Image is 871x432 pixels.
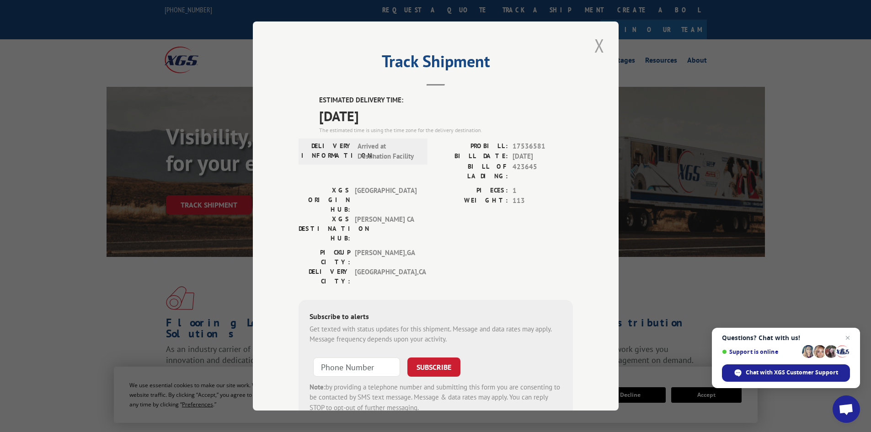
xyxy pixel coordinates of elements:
[319,106,573,126] span: [DATE]
[355,214,417,243] span: [PERSON_NAME] CA
[513,151,573,162] span: [DATE]
[436,162,508,181] label: BILL OF LADING:
[722,334,850,341] span: Questions? Chat with us!
[319,126,573,134] div: The estimated time is using the time zone for the delivery destination.
[299,214,350,243] label: XGS DESTINATION HUB:
[299,267,350,286] label: DELIVERY CITY:
[355,248,417,267] span: [PERSON_NAME] , GA
[722,364,850,382] span: Chat with XGS Customer Support
[310,324,562,345] div: Get texted with status updates for this shipment. Message and data rates may apply. Message frequ...
[833,395,860,423] a: Open chat
[722,348,799,355] span: Support is online
[436,151,508,162] label: BILL DATE:
[746,368,838,377] span: Chat with XGS Customer Support
[310,383,326,391] strong: Note:
[436,196,508,206] label: WEIGHT:
[299,186,350,214] label: XGS ORIGIN HUB:
[299,55,573,72] h2: Track Shipment
[407,357,460,377] button: SUBSCRIBE
[310,382,562,413] div: by providing a telephone number and submitting this form you are consenting to be contacted by SM...
[513,141,573,152] span: 17536581
[355,267,417,286] span: [GEOGRAPHIC_DATA] , CA
[592,33,607,58] button: Close modal
[301,141,353,162] label: DELIVERY INFORMATION:
[310,311,562,324] div: Subscribe to alerts
[355,186,417,214] span: [GEOGRAPHIC_DATA]
[319,95,573,106] label: ESTIMATED DELIVERY TIME:
[358,141,419,162] span: Arrived at Destination Facility
[513,196,573,206] span: 113
[299,248,350,267] label: PICKUP CITY:
[513,186,573,196] span: 1
[436,141,508,152] label: PROBILL:
[513,162,573,181] span: 423645
[313,357,400,377] input: Phone Number
[436,186,508,196] label: PIECES:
